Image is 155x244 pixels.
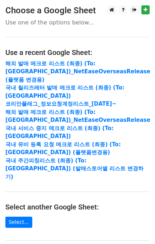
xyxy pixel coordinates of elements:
[5,217,32,228] a: Select...
[5,60,150,83] a: 해외 발매 메크로 리스트 (최종) (To: [GEOGRAPHIC_DATA])_NetEaseOverseasRelease (플랫폼 변경용)
[5,101,117,107] a: 코리안플래그_정보요청계정리스트_[DATE]~
[5,141,121,156] a: 국내 뮤비 등록 요청 메크로 리스트 (최종) (To:[GEOGRAPHIC_DATA]) (플랫폼변경용)
[5,109,150,124] a: 해외 발매 메크로 리스트 (최종) (To: [GEOGRAPHIC_DATA])_NetEaseOverseasRelease
[5,157,144,180] a: 국내 주간피칭리스트 (최종) (To:[GEOGRAPHIC_DATA]) (발매스토어별 리스트 변경하기)
[5,48,150,57] h4: Use a recent Google Sheet:
[5,203,150,211] h4: Select another Google Sheet:
[5,84,124,99] a: 국내 릴리즈레터 발매 메크로 리스트 (최종) (To:[GEOGRAPHIC_DATA])
[5,5,150,16] h3: Choose a Google Sheet
[5,19,150,26] p: Use one of the options below...
[5,125,113,140] a: 국내 서비스 중지 메크로 리스트 (최종) (To:[GEOGRAPHIC_DATA])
